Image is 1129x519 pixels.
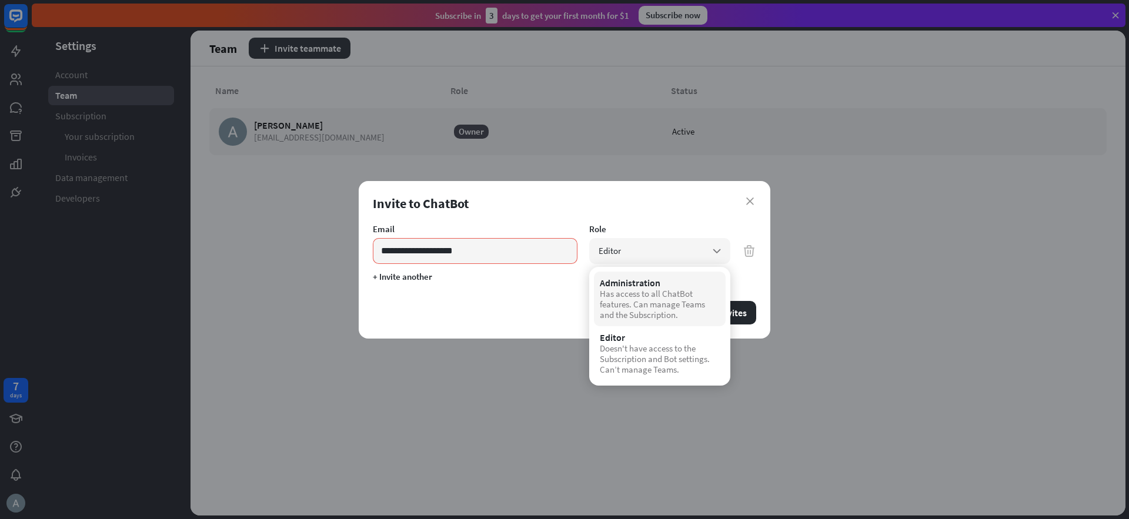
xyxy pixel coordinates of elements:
[600,332,720,343] div: Editor
[373,271,432,282] button: + Invite another
[589,223,730,235] div: Role
[373,195,756,212] div: Invite to ChatBot
[600,289,720,320] div: Has access to all ChatBot features. Can manage Teams and the Subscription.
[599,245,621,256] span: Editor
[9,5,45,40] button: Open LiveChat chat widget
[373,223,577,235] div: Email
[600,343,720,375] div: Doesn't have access to the Subscription and Bot settings. Can’t manage Teams.
[746,197,754,205] i: close
[600,277,720,289] div: Administration
[710,245,723,257] i: arrow_down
